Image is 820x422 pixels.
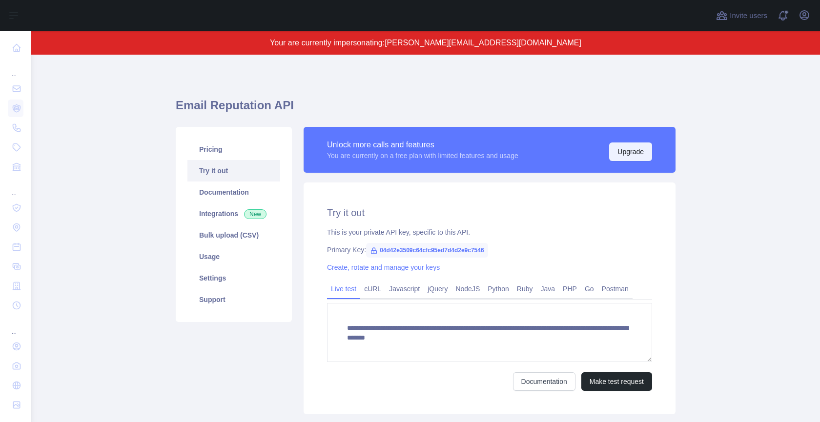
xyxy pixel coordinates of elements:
[424,281,451,297] a: jQuery
[714,8,769,23] button: Invite users
[176,98,676,121] h1: Email Reputation API
[513,372,575,391] a: Documentation
[327,206,652,220] h2: Try it out
[327,263,440,271] a: Create, rotate and manage your keys
[327,227,652,237] div: This is your private API key, specific to this API.
[360,281,385,297] a: cURL
[385,39,581,47] span: [PERSON_NAME][EMAIL_ADDRESS][DOMAIN_NAME]
[581,372,652,391] button: Make test request
[187,267,280,289] a: Settings
[730,10,767,21] span: Invite users
[327,281,360,297] a: Live test
[8,178,23,197] div: ...
[187,224,280,246] a: Bulk upload (CSV)
[537,281,559,297] a: Java
[187,203,280,224] a: Integrations New
[581,281,598,297] a: Go
[513,281,537,297] a: Ruby
[451,281,484,297] a: NodeJS
[187,246,280,267] a: Usage
[385,281,424,297] a: Javascript
[327,245,652,255] div: Primary Key:
[270,39,385,47] span: Your are currently impersonating:
[484,281,513,297] a: Python
[609,142,652,161] button: Upgrade
[244,209,266,219] span: New
[327,139,518,151] div: Unlock more calls and features
[187,181,280,203] a: Documentation
[187,289,280,310] a: Support
[327,151,518,161] div: You are currently on a free plan with limited features and usage
[8,316,23,336] div: ...
[598,281,633,297] a: Postman
[559,281,581,297] a: PHP
[366,243,488,258] span: 04d42e3509c64cfc95ed7d4d2e9c7546
[187,139,280,160] a: Pricing
[187,160,280,181] a: Try it out
[8,59,23,78] div: ...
